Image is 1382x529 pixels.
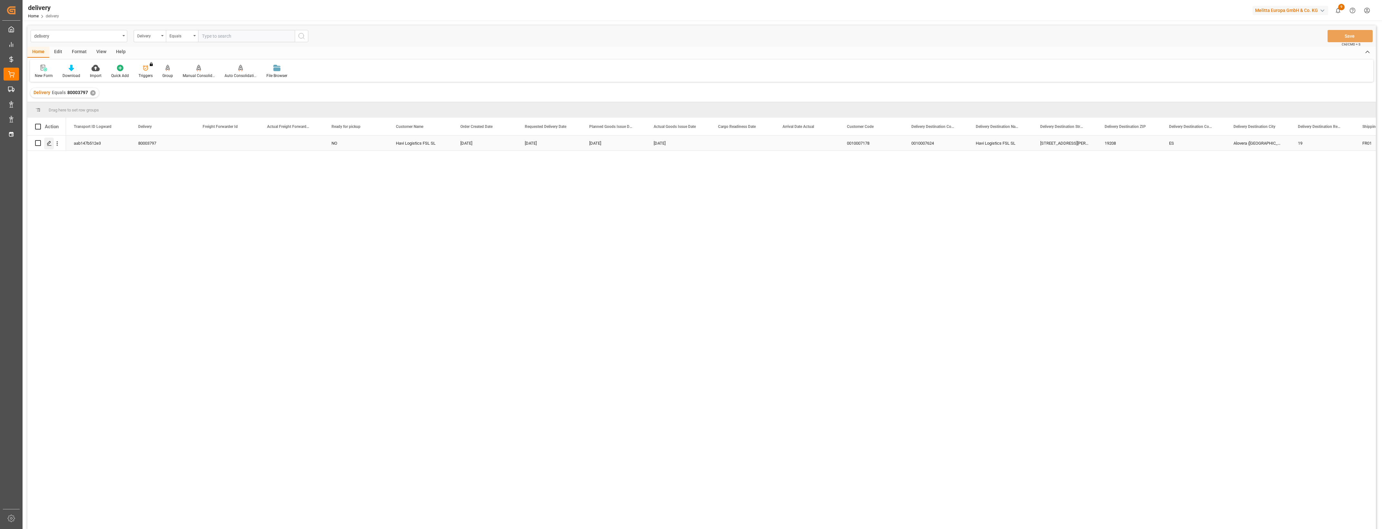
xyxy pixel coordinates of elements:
[183,73,215,79] div: Manual Consolidation
[968,136,1032,150] div: Havi Logistics FSL SL
[111,73,129,79] div: Quick Add
[90,73,101,79] div: Import
[718,124,756,129] span: Cargo Readiness Date
[266,73,287,79] div: File Browser
[203,124,238,129] span: Freight Forwarder Id
[162,73,173,79] div: Group
[517,136,581,150] div: [DATE]
[1105,124,1146,129] span: Delivery Destination ZIP
[1226,136,1290,150] div: Alovera ([GEOGRAPHIC_DATA])
[134,30,166,42] button: open menu
[27,47,49,58] div: Home
[1345,3,1360,18] button: Help Center
[74,124,111,129] span: Transport ID Logward
[525,124,566,129] span: Requested Delivery Date
[198,30,295,42] input: Type to search
[52,90,66,95] span: Equals
[34,32,120,40] div: delivery
[396,124,423,129] span: Customer Name
[130,136,195,150] div: 80003797
[67,90,88,95] span: 80003797
[295,30,308,42] button: search button
[581,136,646,150] div: [DATE]
[1342,42,1360,47] span: Ctrl/CMD + S
[1252,4,1331,16] button: Melitta Europa GmbH & Co. KG
[169,32,191,39] div: Equals
[267,124,310,129] span: Actual Freight Forwarder Id
[839,136,904,150] div: 0010007178
[1161,136,1226,150] div: ES
[1290,136,1355,150] div: 19
[28,14,39,18] a: Home
[646,136,710,150] div: [DATE]
[67,47,91,58] div: Format
[911,124,955,129] span: Delivery Destination Code
[225,73,257,79] div: Auto Consolidation
[111,47,130,58] div: Help
[1252,6,1328,15] div: Melitta Europa GmbH & Co. KG
[460,124,493,129] span: Order Created Date
[138,124,152,129] span: Delivery
[27,136,66,151] div: Press SPACE to select this row.
[324,136,388,150] div: NO
[847,124,874,129] span: Customer Code
[66,136,130,150] div: aab147b512e3
[1338,4,1345,10] span: 9
[331,124,360,129] span: Ready for pickup
[589,124,632,129] span: Planned Goods Issue Date
[654,124,696,129] span: Actual Goods Issue Date
[90,90,96,96] div: ✕
[1331,3,1345,18] button: show 9 new notifications
[904,136,968,150] div: 0010007624
[62,73,80,79] div: Download
[31,30,127,42] button: open menu
[1169,124,1212,129] span: Delivery Destination Country
[45,124,59,130] div: Action
[49,108,99,112] span: Drag here to set row groups
[91,47,111,58] div: View
[1233,124,1275,129] span: Delivery Destination City
[49,47,67,58] div: Edit
[166,30,198,42] button: open menu
[1298,124,1341,129] span: Delivery Destination Region
[1328,30,1373,42] button: Save
[453,136,517,150] div: [DATE]
[35,73,53,79] div: New Form
[1040,124,1083,129] span: Delivery Destination Street
[388,136,453,150] div: Havi Logistics FSL SL
[1032,136,1097,150] div: [STREET_ADDRESS][PERSON_NAME].
[34,90,50,95] span: Delivery
[976,124,1019,129] span: Delivery Destination Name
[1097,136,1161,150] div: 19208
[137,32,159,39] div: Delivery
[28,3,59,13] div: delivery
[782,124,814,129] span: Arrival Date Actual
